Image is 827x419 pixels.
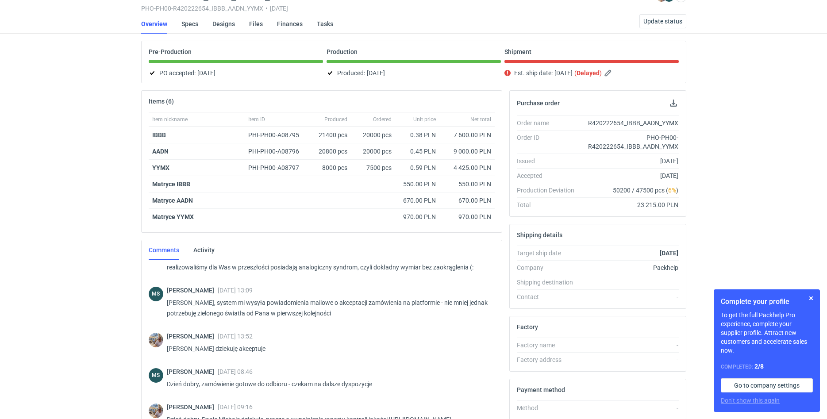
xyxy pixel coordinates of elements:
[604,68,614,78] button: Edit estimated shipping date
[277,14,303,34] a: Finances
[639,14,686,28] button: Update status
[149,287,163,301] div: Michał Sokołowski
[443,147,491,156] div: 9 000.00 PLN
[470,116,491,123] span: Net total
[399,147,436,156] div: 0.45 PLN
[367,68,385,78] span: [DATE]
[248,131,308,139] div: PHI-PH00-A08795
[152,181,190,188] strong: Matryce IBBB
[317,14,333,34] a: Tasks
[181,14,198,34] a: Specs
[443,131,491,139] div: 7 600.00 PLN
[218,287,253,294] span: [DATE] 13:09
[806,293,816,304] button: Skip for now
[660,250,678,257] strong: [DATE]
[668,187,676,194] span: 6%
[167,379,488,389] p: Dzień dobry, zamówienie gotowe do odbioru - czekam na dalsze dyspozycje
[517,386,565,393] h2: Payment method
[218,404,253,411] span: [DATE] 09:16
[504,48,531,55] p: Shipment
[149,287,163,301] figcaption: MS
[218,333,253,340] span: [DATE] 13:52
[167,333,218,340] span: [PERSON_NAME]
[668,98,679,108] button: Download PO
[581,404,679,412] div: -
[249,14,263,34] a: Files
[167,287,218,294] span: [PERSON_NAME]
[152,164,169,171] strong: YYMX
[517,133,581,151] div: Order ID
[248,163,308,172] div: PHI-PH00-A08797
[574,69,577,77] em: (
[581,157,679,165] div: [DATE]
[311,143,351,160] div: 20800 pcs
[721,296,813,307] h1: Complete your profile
[517,292,581,301] div: Contact
[517,100,560,107] h2: Purchase order
[443,163,491,172] div: 4 425.00 PLN
[248,147,308,156] div: PHI-PH00-A08796
[399,180,436,188] div: 550.00 PLN
[721,362,813,371] div: Completed:
[152,213,194,220] strong: Matryce YYMX
[399,163,436,172] div: 0.59 PLN
[517,263,581,272] div: Company
[517,355,581,364] div: Factory address
[721,396,780,405] button: Don’t show this again
[218,368,253,375] span: [DATE] 08:46
[149,68,323,78] div: PO accepted:
[399,212,436,221] div: 970.00 PLN
[149,333,163,347] div: Michał Palasek
[152,116,188,123] span: Item nickname
[613,186,678,195] span: 50200 / 47500 pcs ( )
[167,343,488,354] p: [PERSON_NAME] dziekuję akceptuje
[248,116,265,123] span: Item ID
[265,5,268,12] span: •
[504,68,679,78] div: Est. ship date:
[517,119,581,127] div: Order name
[141,5,615,12] div: PHO-PH00-R420222654_IBBB_AADN_YYMX [DATE]
[373,116,392,123] span: Ordered
[517,171,581,180] div: Accepted
[149,368,163,383] figcaption: MS
[517,278,581,287] div: Shipping destination
[152,131,166,138] a: IBBB
[152,148,169,155] a: AADN
[152,197,193,204] strong: Matryce AADN
[149,98,174,105] h2: Items (6)
[167,404,218,411] span: [PERSON_NAME]
[517,249,581,258] div: Target ship date
[149,404,163,418] div: Michał Palasek
[212,14,235,34] a: Designs
[311,127,351,143] div: 21400 pcs
[327,48,358,55] p: Production
[754,363,764,370] strong: 2 / 8
[517,323,538,331] h2: Factory
[517,231,562,238] h2: Shipping details
[581,133,679,151] div: PHO-PH00-R420222654_IBBB_AADN_YYMX
[517,341,581,350] div: Factory name
[517,404,581,412] div: Method
[149,48,192,55] p: Pre-Production
[643,18,682,24] span: Update status
[581,200,679,209] div: 23 215.00 PLN
[327,68,501,78] div: Produced:
[193,240,215,260] a: Activity
[721,311,813,355] p: To get the full Packhelp Pro experience, complete your supplier profile. Attract new customers an...
[149,240,179,260] a: Comments
[517,186,581,195] div: Production Deviation
[581,171,679,180] div: [DATE]
[581,341,679,350] div: -
[399,131,436,139] div: 0.38 PLN
[600,69,602,77] em: )
[351,160,395,176] div: 7500 pcs
[167,368,218,375] span: [PERSON_NAME]
[311,160,351,176] div: 8000 pcs
[581,119,679,127] div: R420222654_IBBB_AADN_YYMX
[581,292,679,301] div: -
[351,127,395,143] div: 20000 pcs
[399,196,436,205] div: 670.00 PLN
[721,378,813,392] a: Go to company settings
[141,14,167,34] a: Overview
